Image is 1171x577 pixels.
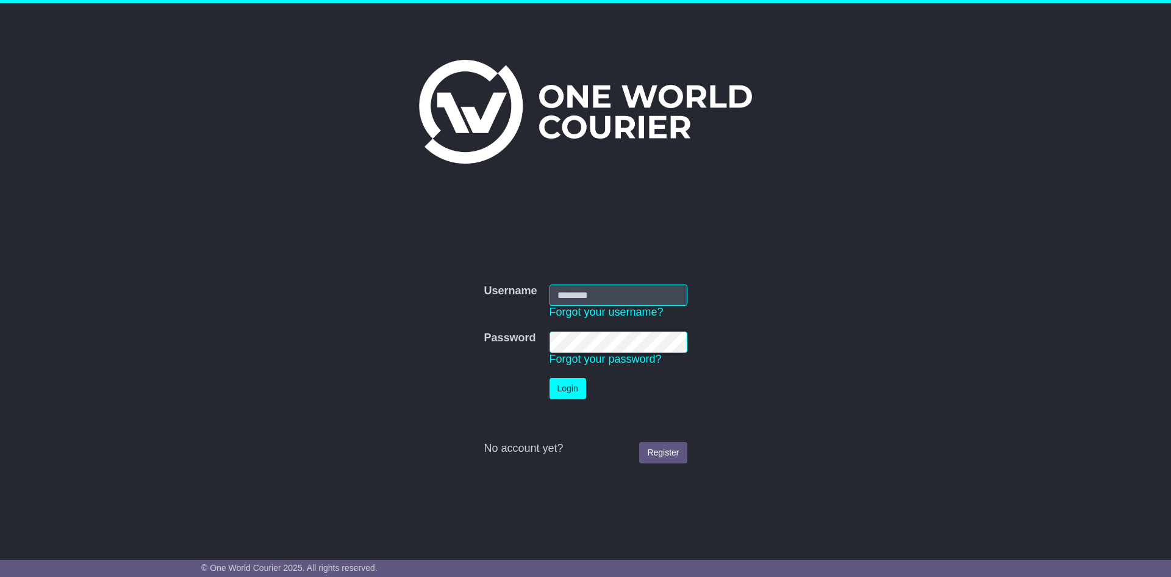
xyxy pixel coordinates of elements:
button: Login [550,378,586,399]
img: One World [419,60,752,164]
div: No account yet? [484,442,687,455]
label: Password [484,332,535,345]
span: © One World Courier 2025. All rights reserved. [201,563,378,573]
label: Username [484,285,537,298]
a: Forgot your username? [550,306,664,318]
a: Register [639,442,687,463]
a: Forgot your password? [550,353,662,365]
